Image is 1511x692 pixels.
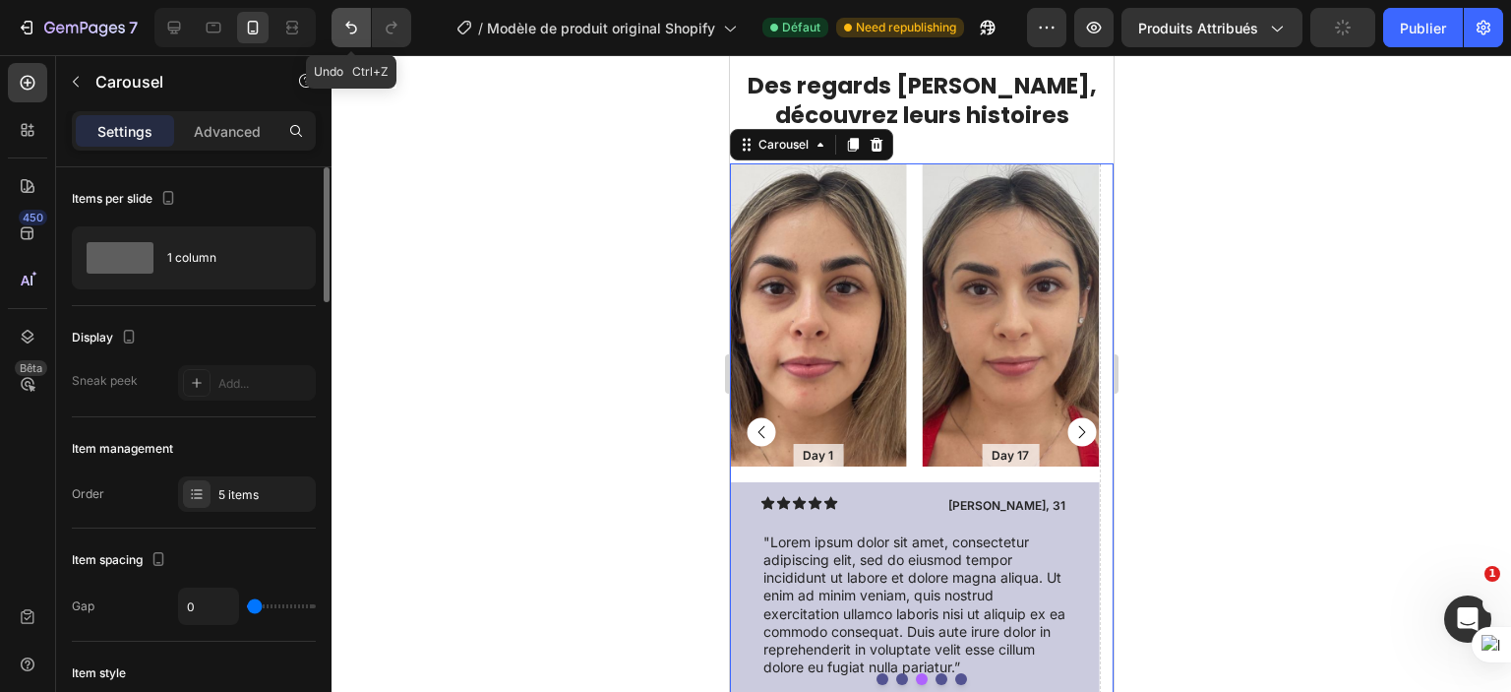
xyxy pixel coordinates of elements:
[72,547,170,574] div: Item spacing
[23,211,43,224] font: 450
[8,8,147,47] button: 7
[167,235,287,281] div: 1 column
[332,8,411,47] div: Annuler/Refaire
[95,70,263,94] p: Carousel
[20,361,42,375] font: Bêta
[218,486,311,504] div: 5 items
[72,325,141,351] div: Display
[730,55,1114,692] iframe: Zone de conception
[179,589,238,624] input: Auto
[72,186,180,213] div: Items per slide
[72,664,126,682] div: Item style
[72,440,173,458] div: Item management
[856,19,956,36] span: Need republishing
[97,121,152,142] p: Settings
[1383,8,1463,47] button: Publier
[72,598,94,615] div: Gap
[72,372,138,390] div: Sneak peek
[1138,20,1258,36] font: Produits attribués
[129,18,138,37] font: 7
[1444,596,1491,643] iframe: Chat en direct par interphone
[1488,567,1496,580] font: 1
[72,485,104,503] div: Order
[478,20,483,36] font: /
[194,121,261,142] p: Advanced
[1121,8,1302,47] button: Produits attribués
[487,20,715,36] font: Modèle de produit original Shopify
[782,20,820,34] font: Défaut
[1400,20,1446,36] font: Publier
